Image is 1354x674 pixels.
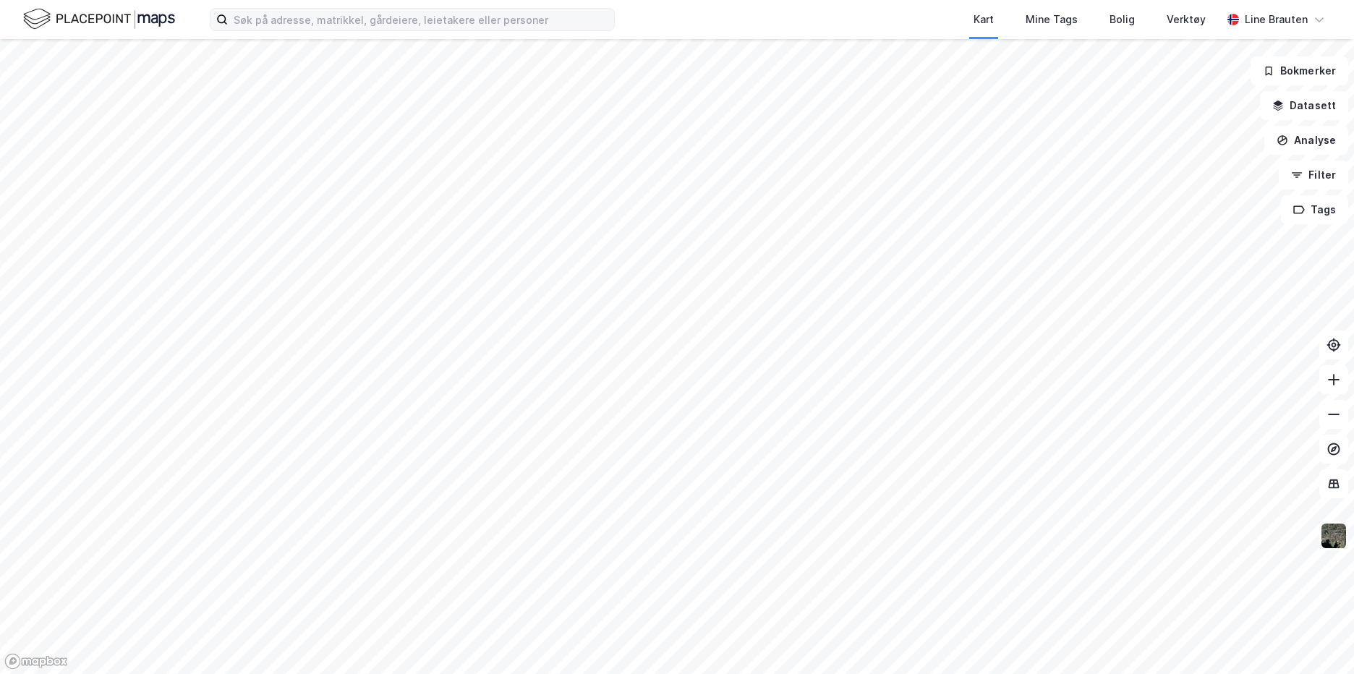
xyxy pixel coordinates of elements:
div: Line Brauten [1245,11,1308,28]
img: logo.f888ab2527a4732fd821a326f86c7f29.svg [23,7,175,32]
div: Kart [974,11,994,28]
iframe: Chat Widget [1282,605,1354,674]
img: 9k= [1320,522,1347,550]
button: Tags [1281,195,1348,224]
div: Verktøy [1167,11,1206,28]
button: Filter [1279,161,1348,189]
div: Mine Tags [1026,11,1078,28]
button: Datasett [1260,91,1348,120]
button: Bokmerker [1251,56,1348,85]
button: Analyse [1264,126,1348,155]
a: Mapbox homepage [4,653,68,670]
div: Kontrollprogram for chat [1282,605,1354,674]
div: Bolig [1110,11,1135,28]
input: Søk på adresse, matrikkel, gårdeiere, leietakere eller personer [228,9,614,30]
